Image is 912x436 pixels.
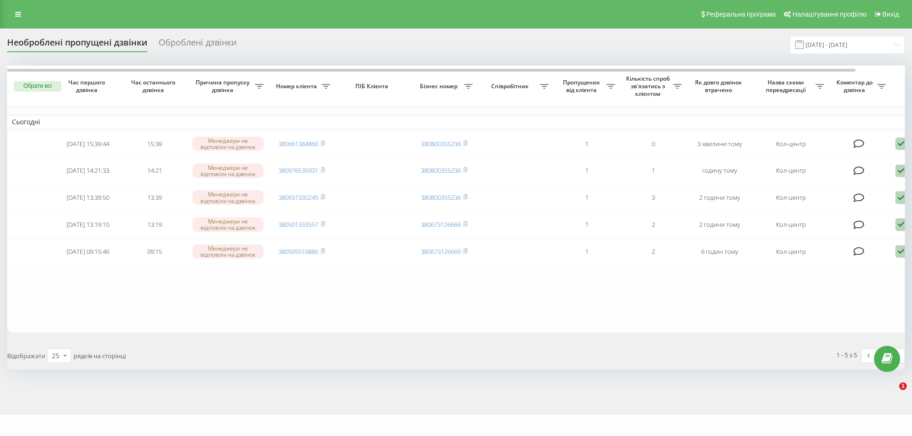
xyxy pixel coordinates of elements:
[753,185,829,210] td: Кол-центр
[421,139,461,148] a: 380800355236
[686,239,753,264] td: 6 годин тому
[553,131,620,157] td: 1
[7,352,45,360] span: Відображати
[273,83,322,90] span: Номер клієнта
[14,81,61,92] button: Обрати всі
[753,239,829,264] td: Кол-центр
[121,185,188,210] td: 13:39
[880,382,902,405] iframe: Intercom live chat
[482,83,540,90] span: Співробітник
[62,79,114,93] span: Час першого дзвінка
[192,79,255,93] span: Причина пропуску дзвінка
[686,158,753,183] td: годину тому
[834,79,877,93] span: Коментар до дзвінка
[686,212,753,237] td: 2 години тому
[553,212,620,237] td: 1
[278,247,318,256] a: 380505516886
[55,131,121,157] td: [DATE] 15:39:44
[620,212,686,237] td: 2
[421,193,461,202] a: 380800355236
[883,10,899,18] span: Вихід
[553,158,620,183] td: 1
[553,185,620,210] td: 1
[553,239,620,264] td: 1
[421,220,461,229] a: 380673126669
[686,185,753,210] td: 2 години тому
[620,158,686,183] td: 1
[758,79,816,93] span: Назва схеми переадресації
[55,212,121,237] td: [DATE] 13:19:10
[753,158,829,183] td: Кол-центр
[121,131,188,157] td: 15:39
[55,185,121,210] td: [DATE] 13:39:50
[121,212,188,237] td: 13:19
[421,166,461,175] a: 380800355236
[192,190,264,204] div: Менеджери не відповіли на дзвінок
[121,239,188,264] td: 09:15
[192,244,264,259] div: Менеджери не відповіли на дзвінок
[278,166,318,175] a: 380976535931
[192,164,264,178] div: Менеджери не відповіли на дзвінок
[121,158,188,183] td: 14:21
[620,131,686,157] td: 0
[421,247,461,256] a: 380673126669
[625,75,673,97] span: Кількість спроб зв'язатись з клієнтом
[753,212,829,237] td: Кол-центр
[694,79,745,93] span: Як довго дзвінок втрачено
[55,239,121,264] td: [DATE] 09:15:46
[792,10,866,18] span: Налаштування профілю
[129,79,180,93] span: Час останнього дзвінка
[753,131,829,157] td: Кол-центр
[278,193,318,202] a: 380931330245
[836,350,857,360] div: 1 - 5 з 5
[74,352,126,360] span: рядків на сторінці
[558,79,607,93] span: Пропущених від клієнта
[620,185,686,210] td: 3
[620,239,686,264] td: 2
[192,137,264,151] div: Менеджери не відповіли на дзвінок
[343,83,403,90] span: ПІБ Клієнта
[706,10,776,18] span: Реферальна програма
[416,83,464,90] span: Бізнес номер
[686,131,753,157] td: 3 хвилини тому
[899,382,907,390] span: 1
[55,158,121,183] td: [DATE] 14:21:33
[192,217,264,232] div: Менеджери не відповіли на дзвінок
[278,139,318,148] a: 380661384860
[159,37,237,52] div: Оброблені дзвінки
[7,37,147,52] div: Необроблені пропущені дзвінки
[52,351,59,361] div: 25
[278,220,318,229] a: 380501333557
